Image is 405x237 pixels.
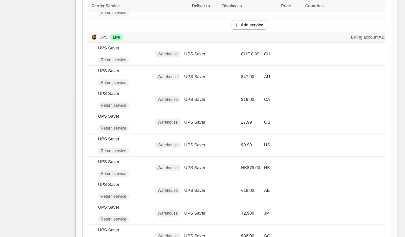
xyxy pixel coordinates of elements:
[241,187,254,194] span: €18.00
[184,142,237,148] div: UPS Saver
[101,80,126,85] span: Return service
[158,188,178,193] span: Warehouse
[262,88,404,111] td: CA
[262,43,404,66] td: CH
[101,126,126,131] span: Return service
[241,164,260,171] span: HK$75.00
[305,4,324,8] span: Countries
[92,35,97,40] img: Logo
[158,97,178,102] span: Warehouse
[98,90,119,97] div: UPS Saver
[113,35,120,40] span: Live
[184,164,237,171] div: UPS Saver
[262,157,404,179] td: HK
[262,179,404,202] td: AE
[347,32,405,43] button: Billing accountA27966
[241,22,263,28] span: Add service
[98,68,119,74] div: UPS Saver
[262,202,404,225] td: JP
[98,204,119,211] div: UPS Saver
[98,113,119,120] div: UPS Saver
[241,51,259,57] span: CHF 8.99
[98,45,119,51] div: UPS Saver
[184,210,237,217] div: UPS Saver
[262,111,404,134] td: GB
[98,227,119,233] div: UPS Saver
[101,194,126,199] span: Return service
[101,148,126,154] span: Return service
[101,217,126,222] span: Return service
[158,165,178,170] span: Warehouse
[101,57,126,63] span: Return service
[351,34,393,41] span: Billing account A27966
[184,119,237,126] div: UPS Saver
[158,74,178,79] span: Warehouse
[99,34,108,41] p: UPS
[241,119,252,126] span: £7.99
[192,4,210,8] span: Deliver to
[241,96,254,103] span: $19.00
[98,159,119,165] div: UPS Saver
[241,142,252,148] span: $9.90
[98,181,119,188] div: UPS Saver
[158,51,178,57] span: Warehouse
[92,4,120,8] span: Carrier Service
[184,51,237,57] div: UPS Saver
[262,66,404,88] td: AU
[241,210,254,217] span: ¥2,900
[101,171,126,176] span: Return service
[241,74,254,80] span: $47.00
[158,120,178,125] span: Warehouse
[158,211,178,216] span: Warehouse
[98,136,119,142] div: UPS Saver
[222,4,242,8] span: Display as
[184,96,237,103] div: UPS Saver
[101,10,126,15] span: Return service
[101,103,126,108] span: Return service
[262,134,404,157] td: US
[158,142,178,148] span: Warehouse
[281,4,291,8] span: Price
[231,20,267,30] button: Add service
[184,187,237,194] div: UPS Saver
[184,74,237,80] div: UPS Saver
